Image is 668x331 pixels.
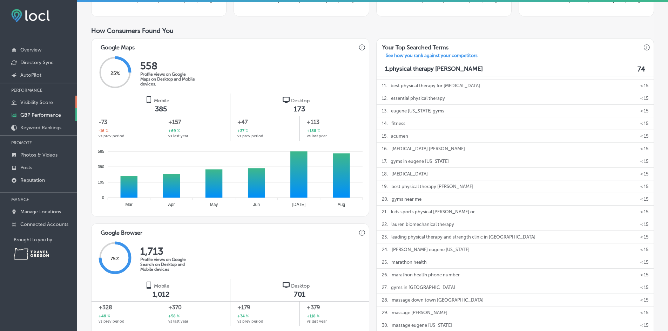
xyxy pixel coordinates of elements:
[382,92,387,104] p: 12 .
[99,134,124,138] span: vs prev period
[154,283,169,289] span: Mobile
[640,117,648,130] p: < 15
[391,130,408,142] p: acumen
[168,118,223,126] span: +157
[382,155,387,167] p: 17 .
[237,134,263,138] span: vs prev period
[176,313,180,319] span: %
[307,313,319,319] h2: +118
[316,128,320,134] span: %
[140,72,196,87] p: Profile views on Google Maps on Desktop and Mobile devices.
[140,246,196,257] h2: 1,713
[391,92,445,104] p: essential physical therapy
[382,281,387,294] p: 27 .
[104,128,108,134] span: %
[307,303,362,312] span: +379
[640,80,648,92] p: < 15
[210,202,218,207] tspan: May
[307,118,362,126] span: +113
[640,243,648,256] p: < 15
[294,105,305,113] span: 173
[392,193,421,205] p: gyms near me
[377,39,454,53] h3: Your Top Searched Terms
[391,143,465,155] p: [MEDICAL_DATA] [PERSON_NAME]
[98,165,104,169] tspan: 390
[20,209,61,215] p: Manage Locations
[391,180,473,193] p: best physical therapy [PERSON_NAME]
[640,294,648,306] p: < 15
[391,80,480,92] p: best physical therapy for [MEDICAL_DATA]
[640,306,648,319] p: < 15
[391,155,449,167] p: gyms in eugene [US_STATE]
[640,168,648,180] p: < 15
[392,306,447,319] p: massage [PERSON_NAME]
[291,98,310,104] span: Desktop
[382,256,388,268] p: 25 .
[637,65,645,73] label: 74
[98,149,104,153] tspan: 585
[20,60,54,65] p: Directory Sync
[640,256,648,268] p: < 15
[20,47,41,53] p: Overview
[95,39,140,53] h3: Google Maps
[640,218,648,230] p: < 15
[245,313,249,319] span: %
[391,168,428,180] p: [MEDICAL_DATA]
[391,256,427,268] p: marathon health
[99,128,108,134] h2: -16
[391,206,475,218] p: kids sports physical [PERSON_NAME] or
[391,231,535,243] p: leading physical therapy and strength clinic in [GEOGRAPHIC_DATA]
[99,118,154,126] span: -73
[382,243,388,256] p: 24 .
[382,105,387,117] p: 13 .
[168,319,188,323] span: vs last year
[14,248,49,260] img: Travel Oregon
[176,128,180,134] span: %
[237,313,249,319] h2: +34
[382,193,388,205] p: 20 .
[382,269,388,281] p: 26 .
[640,155,648,167] p: < 15
[382,168,388,180] p: 18 .
[99,313,110,319] h2: +48
[382,130,387,142] p: 15 .
[640,143,648,155] p: < 15
[20,112,61,118] p: GBP Performance
[146,282,153,289] img: logo
[382,294,388,306] p: 28 .
[99,319,124,323] span: vs prev period
[292,202,305,207] tspan: [DATE]
[146,96,153,103] img: logo
[106,313,110,319] span: %
[154,98,169,104] span: Mobile
[640,130,648,142] p: < 15
[380,53,483,60] a: See how you rank against your competitors
[237,128,248,134] h2: +37
[253,202,260,207] tspan: Jun
[20,177,45,183] p: Reputation
[102,195,104,200] tspan: 0
[98,180,104,184] tspan: 195
[14,237,77,242] p: Brought to you by
[110,70,120,76] span: 25 %
[382,306,388,319] p: 29 .
[95,224,148,238] h3: Google Browser
[20,72,41,78] p: AutoPilot
[391,105,444,117] p: eugene [US_STATE] gyms
[392,294,484,306] p: massage down town [GEOGRAPHIC_DATA]
[382,80,387,92] p: 11 .
[11,9,50,22] img: fda3e92497d09a02dc62c9cd864e3231.png
[382,117,388,130] p: 14 .
[99,303,154,312] span: +328
[307,128,320,134] h2: +188
[640,269,648,281] p: < 15
[283,96,290,103] img: logo
[153,290,169,298] span: 1,012
[640,180,648,193] p: < 15
[392,243,470,256] p: [PERSON_NAME] eugene [US_STATE]
[391,218,454,230] p: lauren biomechanical therapy
[640,193,648,205] p: < 15
[168,202,175,207] tspan: Apr
[382,143,388,155] p: 16 .
[640,105,648,117] p: < 15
